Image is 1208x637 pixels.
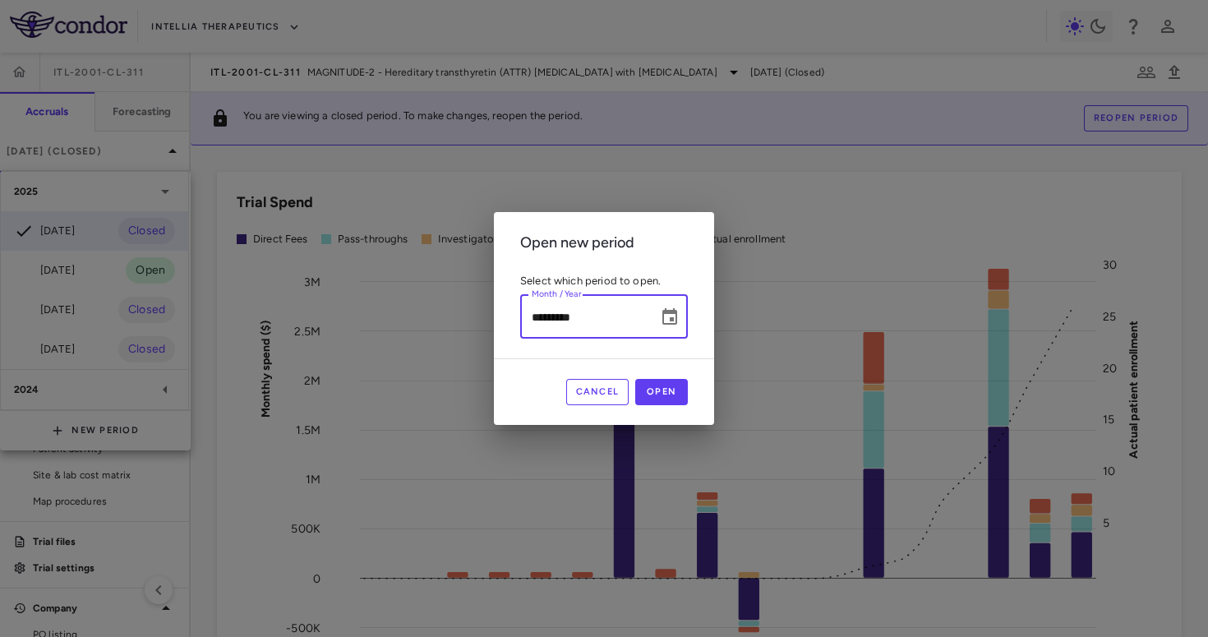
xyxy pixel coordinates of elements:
label: Month / Year [532,288,582,302]
button: Choose date [653,301,686,334]
button: Cancel [566,379,629,405]
button: Open [635,379,688,405]
p: Select which period to open. [520,274,688,288]
h2: Open new period [494,212,714,274]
